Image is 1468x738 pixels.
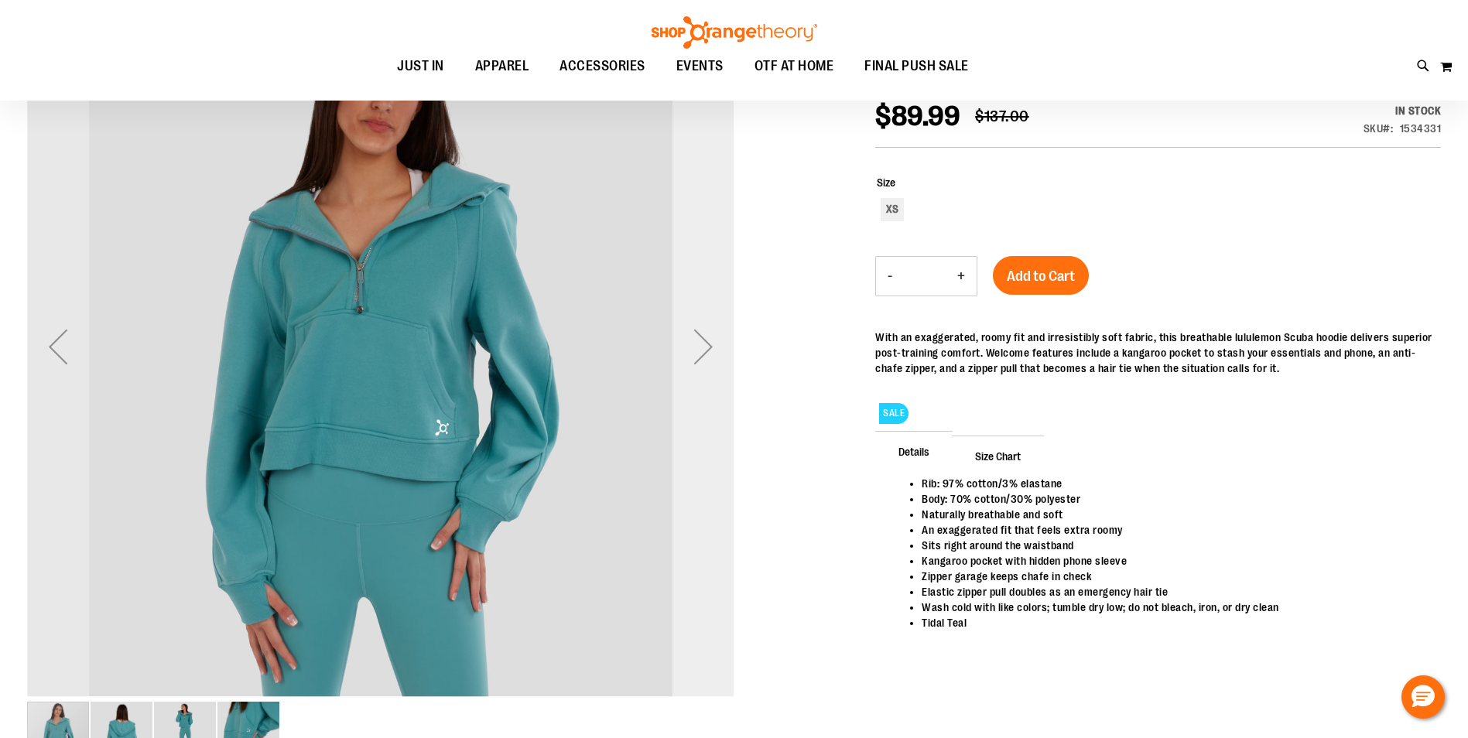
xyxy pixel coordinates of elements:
[922,507,1425,522] li: Naturally breathable and soft
[649,16,820,49] img: Shop Orangetheory
[460,49,545,84] a: APPAREL
[922,553,1425,569] li: Kangaroo pocket with hidden phone sleeve
[879,403,909,424] span: SALE
[922,600,1425,615] li: Wash cold with like colors; tumble dry low; do not bleach, iron, or dry clean
[1364,122,1394,135] strong: SKU
[922,491,1425,507] li: Body: 70% cotton/30% polyester
[922,615,1425,630] li: Tidal Teal
[922,476,1425,491] li: Rib: 97% cotton/3% elastane
[904,258,946,295] input: Product quantity
[946,257,977,296] button: Increase product quantity
[397,49,444,84] span: JUST IN
[1364,103,1442,118] div: In stock
[876,257,904,296] button: Decrease product quantity
[1364,103,1442,118] div: Availability
[952,436,1044,476] span: Size Chart
[661,49,739,84] a: EVENTS
[922,569,1425,584] li: Zipper garage keeps chafe in check
[382,49,460,84] a: JUST IN
[1007,268,1075,285] span: Add to Cart
[676,49,724,84] span: EVENTS
[864,49,969,84] span: FINAL PUSH SALE
[1400,121,1442,136] div: 1534331
[881,198,904,221] div: XS
[993,256,1089,295] button: Add to Cart
[922,522,1425,538] li: An exaggerated fit that feels extra roomy
[922,584,1425,600] li: Elastic zipper pull doubles as an emergency hair tie
[755,49,834,84] span: OTF AT HOME
[544,49,661,84] a: ACCESSORIES
[975,108,1029,125] span: $137.00
[475,49,529,84] span: APPAREL
[877,176,895,189] span: Size
[559,49,645,84] span: ACCESSORIES
[922,538,1425,553] li: Sits right around the waistband
[1401,675,1445,719] button: Hello, have a question? Let’s chat.
[875,330,1441,376] div: With an exaggerated, roomy fit and irresistibly soft fabric, this breathable lululemon Scuba hood...
[849,49,984,84] a: FINAL PUSH SALE
[739,49,850,84] a: OTF AT HOME
[875,431,953,471] span: Details
[875,101,960,132] span: $89.99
